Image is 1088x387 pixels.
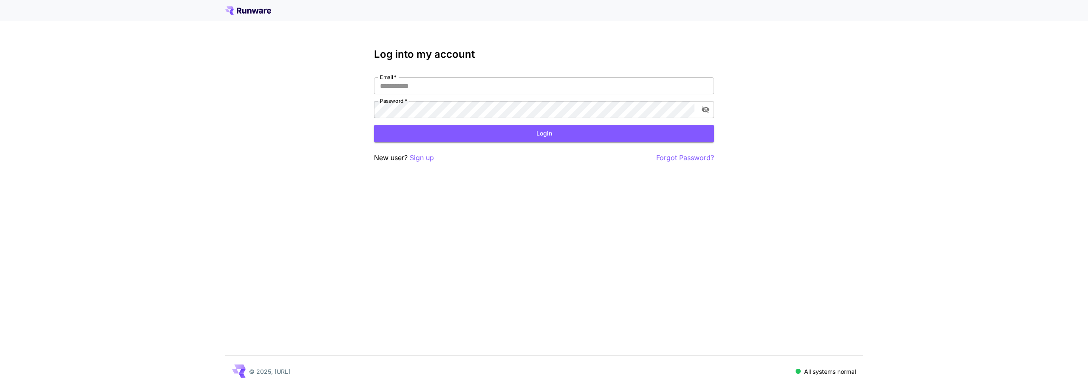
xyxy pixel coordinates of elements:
[410,153,434,163] button: Sign up
[374,48,714,60] h3: Log into my account
[656,153,714,163] button: Forgot Password?
[804,367,856,376] p: All systems normal
[380,73,397,81] label: Email
[374,153,434,163] p: New user?
[698,102,713,117] button: toggle password visibility
[249,367,290,376] p: © 2025, [URL]
[380,97,407,105] label: Password
[374,125,714,142] button: Login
